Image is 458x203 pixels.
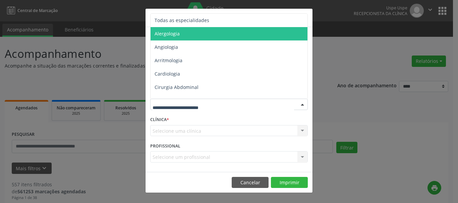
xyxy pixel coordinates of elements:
[150,115,169,125] label: CLÍNICA
[155,30,180,37] span: Alergologia
[150,13,227,22] h5: Relatório de agendamentos
[271,177,308,188] button: Imprimir
[155,57,182,64] span: Arritmologia
[155,17,209,23] span: Todas as especialidades
[155,71,180,77] span: Cardiologia
[299,9,312,25] button: Close
[155,84,198,90] span: Cirurgia Abdominal
[150,141,180,151] label: PROFISSIONAL
[155,97,196,104] span: Cirurgia Bariatrica
[155,44,178,50] span: Angiologia
[232,177,269,188] button: Cancelar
